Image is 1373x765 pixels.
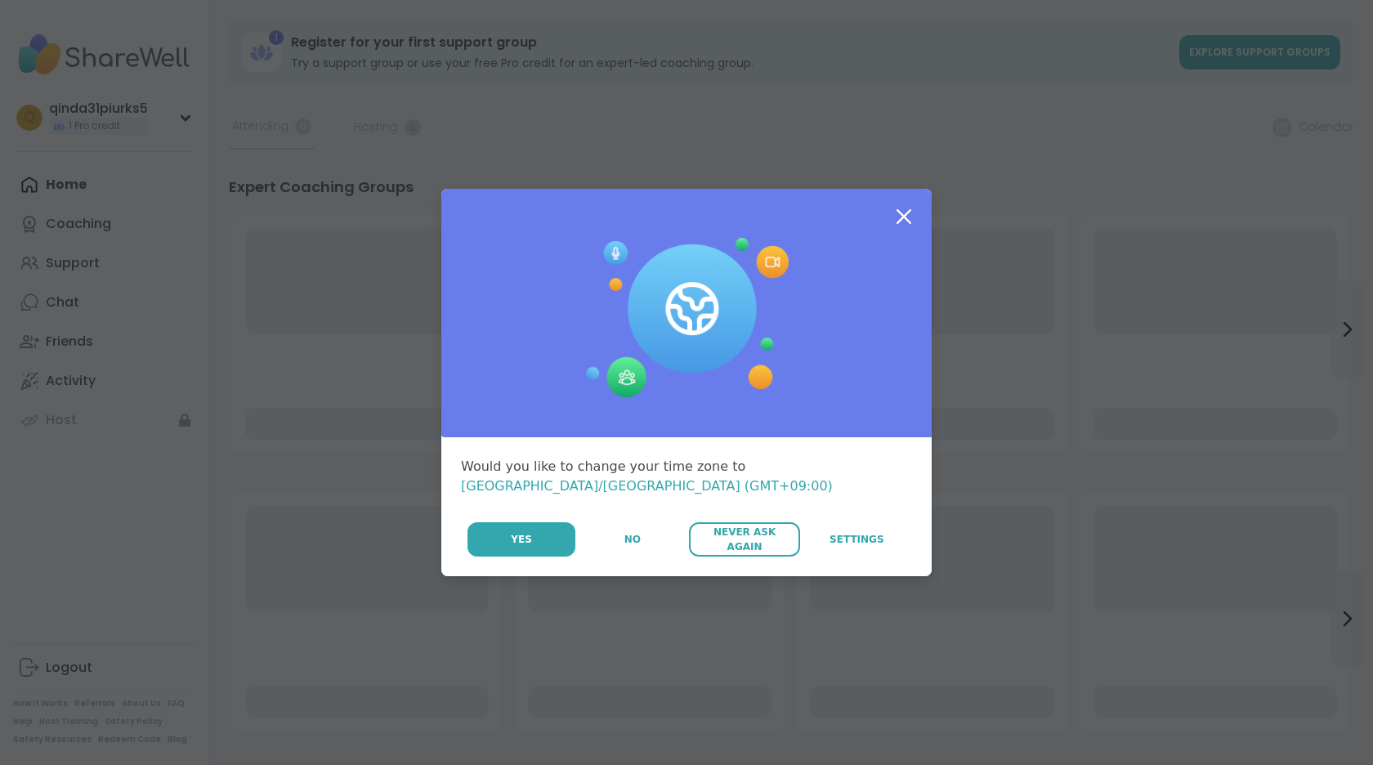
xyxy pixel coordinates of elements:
[802,522,912,557] a: Settings
[830,532,884,547] span: Settings
[689,522,799,557] button: Never Ask Again
[584,238,789,398] img: Session Experience
[624,532,641,547] span: No
[461,478,833,494] span: [GEOGRAPHIC_DATA]/[GEOGRAPHIC_DATA] (GMT+09:00)
[511,532,532,547] span: Yes
[697,525,791,554] span: Never Ask Again
[461,457,912,496] div: Would you like to change your time zone to
[467,522,575,557] button: Yes
[577,522,687,557] button: No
